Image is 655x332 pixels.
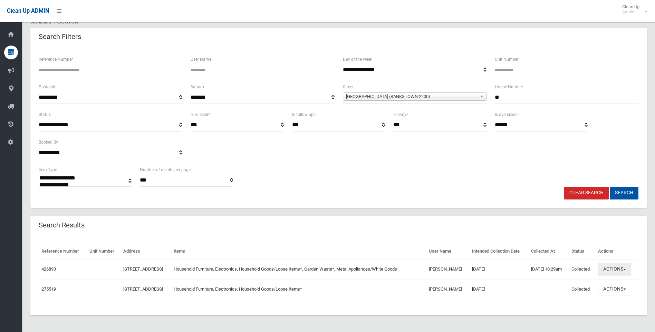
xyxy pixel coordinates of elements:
button: Actions [598,263,631,276]
header: Search Results [30,218,93,232]
th: Reference Number [39,244,87,259]
td: Collected [569,279,595,299]
label: Is early? [393,111,408,118]
td: Household Furniture, Electronics, Household Goods/Loose Items* [171,279,426,299]
label: Is oversized? [495,111,519,118]
label: Street [343,83,354,91]
label: Reference Number [39,56,73,63]
label: House Number [495,83,523,91]
th: Collected At [528,244,569,259]
td: [PERSON_NAME] [426,279,469,299]
label: Is missed? [191,111,210,118]
th: Unit Number [87,244,121,259]
small: Admin [622,9,639,14]
a: 275519 [41,286,56,292]
span: [GEOGRAPHIC_DATA] (BANKSTOWN 2200) [346,92,477,101]
a: [STREET_ADDRESS] [123,286,163,292]
th: Actions [595,244,638,259]
td: [DATE] [469,279,529,299]
th: Items [171,244,426,259]
td: [DATE] 10:29am [528,259,569,279]
label: Item Type [39,166,57,174]
label: Suburb [191,83,204,91]
td: Household Furniture, Electronics, Household Goods/Loose Items*, Garden Waste*, Metal Appliances/W... [171,259,426,279]
label: User Name [191,56,211,63]
td: [PERSON_NAME] [426,259,469,279]
label: Status [39,111,51,118]
label: Postcode [39,83,56,91]
a: 426893 [41,266,56,272]
button: Actions [598,283,631,296]
a: [STREET_ADDRESS] [123,266,163,272]
a: Dashboard [30,20,51,25]
label: Day of the week [343,56,372,63]
th: Intended Collection Date [469,244,529,259]
th: User Name [426,244,469,259]
td: [DATE] [469,259,529,279]
button: Search [610,187,638,199]
label: Unit Number [495,56,519,63]
header: Search Filters [30,30,89,43]
label: Booked By [39,138,58,146]
th: Status [569,244,595,259]
a: Clear Search [564,187,609,199]
th: Address [121,244,171,259]
span: Clean Up ADMIN [7,8,49,14]
span: Clean Up [619,4,646,14]
td: Collected [569,259,595,279]
label: Number of results per page [140,166,191,174]
label: Is follow up? [292,111,316,118]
